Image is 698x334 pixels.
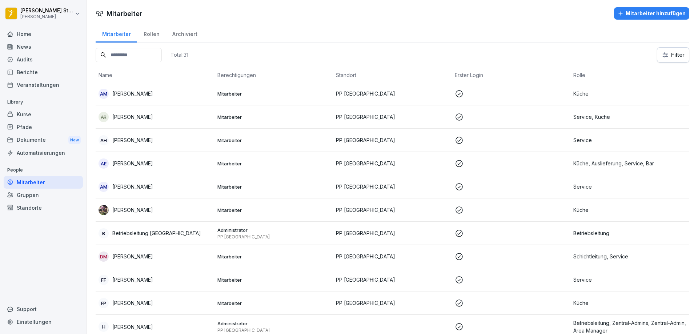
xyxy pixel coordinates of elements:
[4,79,83,91] a: Veranstaltungen
[217,207,330,213] p: Mitarbeiter
[137,24,166,43] a: Rollen
[217,300,330,306] p: Mitarbeiter
[217,137,330,144] p: Mitarbeiter
[4,96,83,108] p: Library
[99,298,109,308] div: FP
[4,315,83,328] a: Einstellungen
[217,234,330,240] p: PP [GEOGRAPHIC_DATA]
[99,205,109,215] img: wr8oxp1g4gkzyisjm8z9sexa.png
[217,160,330,167] p: Mitarbeiter
[336,183,449,190] p: PP [GEOGRAPHIC_DATA]
[336,136,449,144] p: PP [GEOGRAPHIC_DATA]
[4,189,83,201] a: Gruppen
[217,253,330,260] p: Mitarbeiter
[618,9,686,17] div: Mitarbeiter hinzufügen
[20,8,73,14] p: [PERSON_NAME] Stambolov
[570,68,689,82] th: Rolle
[99,182,109,192] div: AM
[662,51,685,59] div: Filter
[573,229,686,237] p: Betriebsleitung
[217,277,330,283] p: Mitarbeiter
[4,201,83,214] a: Standorte
[4,108,83,121] a: Kurse
[336,113,449,121] p: PP [GEOGRAPHIC_DATA]
[4,176,83,189] a: Mitarbeiter
[336,299,449,307] p: PP [GEOGRAPHIC_DATA]
[657,48,689,62] button: Filter
[573,276,686,283] p: Service
[112,183,153,190] p: [PERSON_NAME]
[112,253,153,260] p: [PERSON_NAME]
[4,66,83,79] a: Berichte
[614,7,689,20] button: Mitarbeiter hinzufügen
[336,206,449,214] p: PP [GEOGRAPHIC_DATA]
[112,276,153,283] p: [PERSON_NAME]
[112,160,153,167] p: [PERSON_NAME]
[96,68,214,82] th: Name
[112,299,153,307] p: [PERSON_NAME]
[214,68,333,82] th: Berechtigungen
[336,160,449,167] p: PP [GEOGRAPHIC_DATA]
[573,90,686,97] p: Küche
[166,24,204,43] a: Archiviert
[4,133,83,147] a: DokumenteNew
[336,253,449,260] p: PP [GEOGRAPHIC_DATA]
[217,90,330,97] p: Mitarbeiter
[336,229,449,237] p: PP [GEOGRAPHIC_DATA]
[99,228,109,238] div: B
[112,229,201,237] p: Betriebsleitung [GEOGRAPHIC_DATA]
[333,68,452,82] th: Standort
[573,206,686,214] p: Küche
[171,51,188,58] p: Total: 31
[452,68,571,82] th: Erster Login
[4,40,83,53] a: News
[336,90,449,97] p: PP [GEOGRAPHIC_DATA]
[217,227,330,233] p: Administrator
[573,253,686,260] p: Schichtleitung, Service
[4,121,83,133] a: Pfade
[573,136,686,144] p: Service
[336,276,449,283] p: PP [GEOGRAPHIC_DATA]
[112,206,153,214] p: [PERSON_NAME]
[99,251,109,262] div: DM
[4,164,83,176] p: People
[68,136,81,144] div: New
[112,323,153,331] p: [PERSON_NAME]
[217,320,330,327] p: Administrator
[4,303,83,315] div: Support
[99,322,109,332] div: H
[573,183,686,190] p: Service
[217,184,330,190] p: Mitarbeiter
[99,135,109,145] div: AH
[217,114,330,120] p: Mitarbeiter
[573,160,686,167] p: Küche, Auslieferung, Service, Bar
[99,275,109,285] div: FF
[4,133,83,147] div: Dokumente
[99,112,109,122] div: AR
[20,14,73,19] p: [PERSON_NAME]
[112,90,153,97] p: [PERSON_NAME]
[573,299,686,307] p: Küche
[99,89,109,99] div: AM
[4,28,83,40] a: Home
[573,113,686,121] p: Service, Küche
[96,24,137,43] a: Mitarbeiter
[112,136,153,144] p: [PERSON_NAME]
[112,113,153,121] p: [PERSON_NAME]
[4,146,83,159] a: Automatisierungen
[4,53,83,66] a: Audits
